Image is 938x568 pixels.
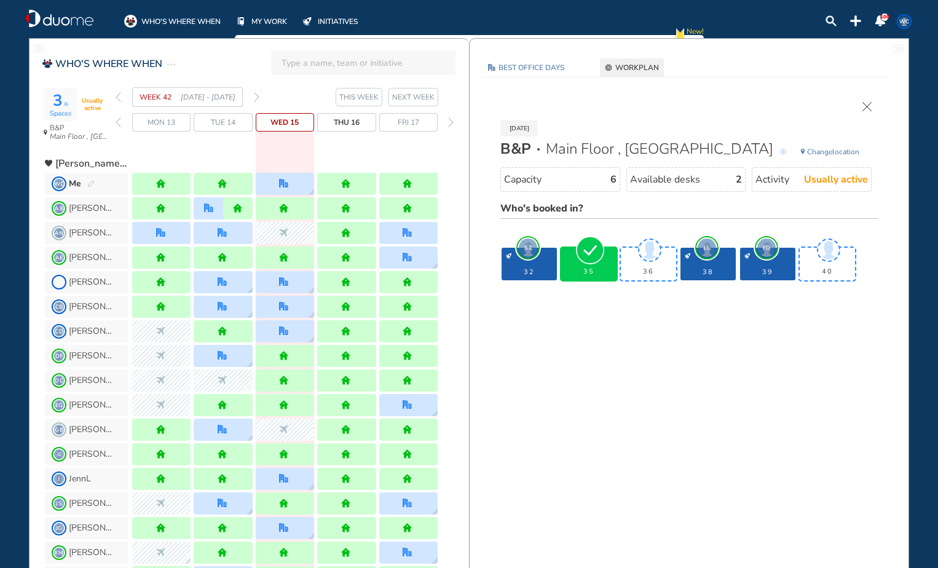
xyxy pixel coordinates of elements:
div: location dialog [246,312,253,318]
div: location dialog [432,558,438,564]
img: grid-tooltip.ec663082.svg [246,508,253,515]
div: office [279,277,288,286]
span: SZ [519,239,537,257]
div: settings-cog-404040 [605,64,612,71]
input: Type a name, team or initiative [282,49,452,76]
div: home [403,425,412,434]
span: AE [54,253,64,262]
img: new-notification.cd065810.svg [674,25,687,44]
img: plus-topbar.b126d2c6.svg [850,15,861,26]
div: desk-details [739,247,797,282]
div: whoswherewhen-on [124,15,137,28]
div: duome-logo-whitelogo [26,9,93,28]
span: DF [54,351,64,361]
img: grid-tooltip.ec663082.svg [308,533,314,539]
div: location dialog [308,484,314,490]
div: home [341,326,350,336]
img: home.de338a94.svg [341,351,350,360]
img: home.de338a94.svg [341,425,350,434]
span: 6 [610,173,617,186]
img: office.a375675b.svg [218,228,227,237]
img: thin-right-arrow-grey.874f3e01.svg [448,117,454,127]
div: week navigation [116,87,259,107]
span: Mon 13 [148,116,175,128]
a: MY WORK [234,15,287,28]
img: grid-tooltip.ec663082.svg [308,312,314,318]
div: home [279,351,288,360]
img: home.de338a94.svg [341,253,350,262]
img: settings-cog-404040.ec54328e.svg [605,64,612,71]
div: location dialog [308,533,314,539]
div: home [403,179,412,188]
div: plus-topbar [850,15,861,26]
div: home [218,179,227,188]
button: next week [388,88,438,106]
div: fullwidthpage [34,44,44,53]
span: WEEK 42 [140,91,181,103]
div: nonworking [218,376,227,385]
img: grid-tooltip.ec663082.svg [246,361,253,367]
span: Available desks [630,173,700,186]
div: home [218,449,227,459]
span: INITIATIVES [318,15,358,28]
img: home.de338a94.svg [156,425,165,434]
div: home [223,197,253,219]
img: grid-tooltip.ec663082.svg [308,484,314,490]
span: B&P [50,124,64,133]
span: Activity [755,173,789,186]
span: 2 [736,173,742,186]
div: office [279,326,288,336]
img: duome-logo-whitelogo.b0ca3abf.svg [26,9,93,28]
img: grid-tooltip.ec663082.svg [432,508,438,515]
div: rocket-white [685,253,690,259]
img: grid-tooltip.ec663082.svg [308,336,314,342]
img: nonworking.b46b09a6.svg [156,400,165,409]
img: search-lens.23226280.svg [826,15,837,26]
img: whoswherewhen-red-on.68b911c1.svg [42,58,52,69]
img: home.de338a94.svg [403,277,412,286]
span: Change [807,147,832,157]
span: JJ [54,449,64,459]
div: location dialog [308,287,314,293]
span: [PERSON_NAME] [69,326,115,336]
div: task-ellipse [167,57,175,72]
img: home.de338a94.svg [341,326,350,336]
div: location-pin-black [44,130,47,135]
div: desk-details [620,247,677,282]
img: home.de338a94.svg [218,400,227,409]
img: home.de338a94.svg [341,376,350,385]
img: home.de338a94.svg [156,277,165,286]
div: office [279,179,288,188]
span: WHO'S WHERE WHEN [141,15,221,28]
img: home.de338a94.svg [279,203,288,213]
img: location-pin-4175b1.fc825908.svg [800,148,805,156]
span: [DATE] [500,120,538,136]
div: nonworking [156,326,165,336]
span: location-name [500,143,773,155]
button: settings-cog-404040WORKPLAN [600,58,664,77]
div: office [218,302,227,311]
div: home [156,203,165,213]
img: rocket-white.b8618e85.svg [506,253,511,259]
span: EG [54,400,64,410]
span: LL [698,239,716,257]
span: MY WORK [251,15,287,28]
img: tick-rounded-background.73fff545.svg [576,236,604,264]
div: location dialog [308,312,314,318]
img: home.de338a94.svg [156,302,165,311]
img: home.de338a94.svg [403,203,412,213]
img: home.de338a94.svg [403,425,412,434]
div: nonworking [156,400,165,409]
span: New! [687,25,704,44]
span: 39 [743,269,793,276]
img: nonworking.b46b09a6.svg [279,425,288,434]
span: Tue 14 [211,116,235,128]
img: grid-tooltip.ec663082.svg [432,262,438,269]
i: Main Floor , [GEOGRAPHIC_DATA] [546,143,773,155]
span: [PERSON_NAME] [69,425,115,435]
div: forward day [445,113,457,132]
div: home [341,179,350,188]
div: home [403,351,412,360]
span: [PERSON_NAME] [69,449,115,459]
div: home [341,351,350,360]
